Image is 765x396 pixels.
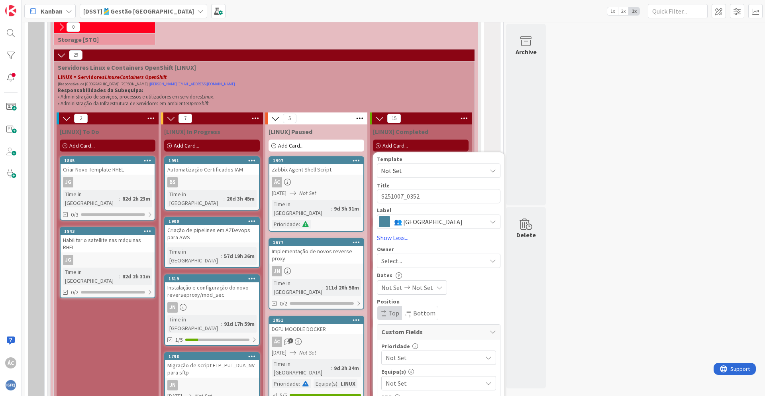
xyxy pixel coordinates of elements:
div: 1845 [64,158,155,164]
div: 1843Habilitar o satellite nas máquinas RHEL [61,228,155,252]
div: ÁC [5,357,16,368]
div: Time in [GEOGRAPHIC_DATA] [167,315,221,333]
div: Time in [GEOGRAPHIC_DATA] [167,247,221,265]
div: DGPJ MOODLE DOCKER [269,324,363,334]
div: 1900 [165,218,259,225]
div: 1900Criação de pipelines em AZDevops para AWS [165,218,259,242]
span: Not Set [381,165,481,176]
div: JN [269,266,363,276]
span: 2 [74,114,88,123]
div: 1843 [64,229,155,234]
div: 1677 [269,239,363,246]
div: Prioridade [272,220,299,229]
div: 57d 19h 36m [222,252,257,260]
span: [LINUX] To Do [60,128,99,136]
img: avatar [5,380,16,391]
em: Linux [202,93,213,100]
div: Delete [516,230,536,240]
span: : [119,272,120,281]
span: Support [17,1,36,11]
div: 1951 [269,317,363,324]
em: Containers OpenShift [120,74,167,81]
span: [LINUX] In Progress [164,128,220,136]
div: Migração de script FTP_PUT_DUA_NV para sftp [165,360,259,378]
strong: Responsabilidades da Subequipa: [58,87,143,94]
div: Instalação e configuração do novo reverseproxy/mod_sec [165,282,259,300]
div: 1845Criar Novo Template RHEL [61,157,155,175]
div: 82d 2h 23m [120,194,152,203]
strong: LINUX = Servidores e [58,74,167,81]
span: 7 [178,114,192,123]
i: Not Set [299,349,316,356]
span: 👥 [GEOGRAPHIC_DATA] [394,216,483,227]
span: 5 [283,114,296,123]
div: 1951DGPJ MOODLE DOCKER [269,317,363,334]
span: 29 [69,50,82,60]
div: JN [165,380,259,390]
span: • Administração de serviços, processos e utilizadores em servidores [58,93,202,100]
div: JN [272,266,282,276]
span: Add Card... [174,142,199,149]
div: Prioridade [272,379,299,388]
div: 1997 [269,157,363,164]
span: . [213,93,214,100]
div: JN [165,302,259,313]
div: JG [61,177,155,187]
span: Add Card... [69,142,95,149]
span: Bottom [413,309,435,317]
textarea: S251007_0352 [377,189,500,203]
div: JG [63,255,73,265]
span: 2x [618,7,629,15]
div: 1997Zabbix Agent Shell Script [269,157,363,175]
div: 111d 20h 58m [324,283,361,292]
span: Position [377,299,400,304]
span: 3 [288,338,293,343]
div: JG [63,177,73,187]
span: Add Card... [278,142,304,149]
div: Time in [GEOGRAPHIC_DATA] [272,279,322,296]
div: BS [165,177,259,187]
span: 1x [607,7,618,15]
div: Time in [GEOGRAPHIC_DATA] [63,190,119,207]
div: 1997 [273,158,363,164]
div: 1991 [165,157,259,164]
em: OpenShift [188,100,208,107]
div: JN [167,302,178,313]
div: 1819 [169,276,259,282]
span: 0/2 [71,288,78,297]
span: Servidores Linux e Containers OpenShift [LINUX] [58,63,465,71]
span: : [119,194,120,203]
span: Not Set [386,378,482,388]
span: Not Set [381,283,402,292]
span: [DATE] [272,349,286,357]
img: Visit kanbanzone.com [5,5,16,16]
div: Time in [GEOGRAPHIC_DATA] [272,359,331,377]
div: Archive [516,47,537,57]
div: 1819 [165,275,259,282]
span: : [299,379,300,388]
div: 1900 [169,219,259,224]
span: Dates [377,272,392,278]
div: ÁC [269,337,363,347]
div: ÁC [269,177,363,187]
span: : [224,194,225,203]
div: 1843 [61,228,155,235]
div: Criar Novo Template RHEL [61,164,155,175]
span: [LINUX] Completed [373,128,428,136]
span: Not Set [386,352,478,363]
span: . [208,100,210,107]
div: 1798Migração de script FTP_PUT_DUA_NV para sftp [165,353,259,378]
span: 0/3 [71,211,78,219]
div: 9d 3h 31m [332,204,361,213]
div: LINUX [339,379,357,388]
span: 3x [629,7,639,15]
span: • Administração da Infraestrutura de Servidores em ambiente [58,100,188,107]
span: 0/2 [280,299,287,308]
a: [PERSON_NAME][EMAIL_ADDRESS][DOMAIN_NAME] [150,81,235,87]
span: 1/5 [175,336,183,344]
div: 1951 [273,317,363,323]
div: Prioridade [381,343,496,349]
div: JN [167,380,178,390]
div: Time in [GEOGRAPHIC_DATA] [167,190,224,207]
span: Label [377,207,391,213]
